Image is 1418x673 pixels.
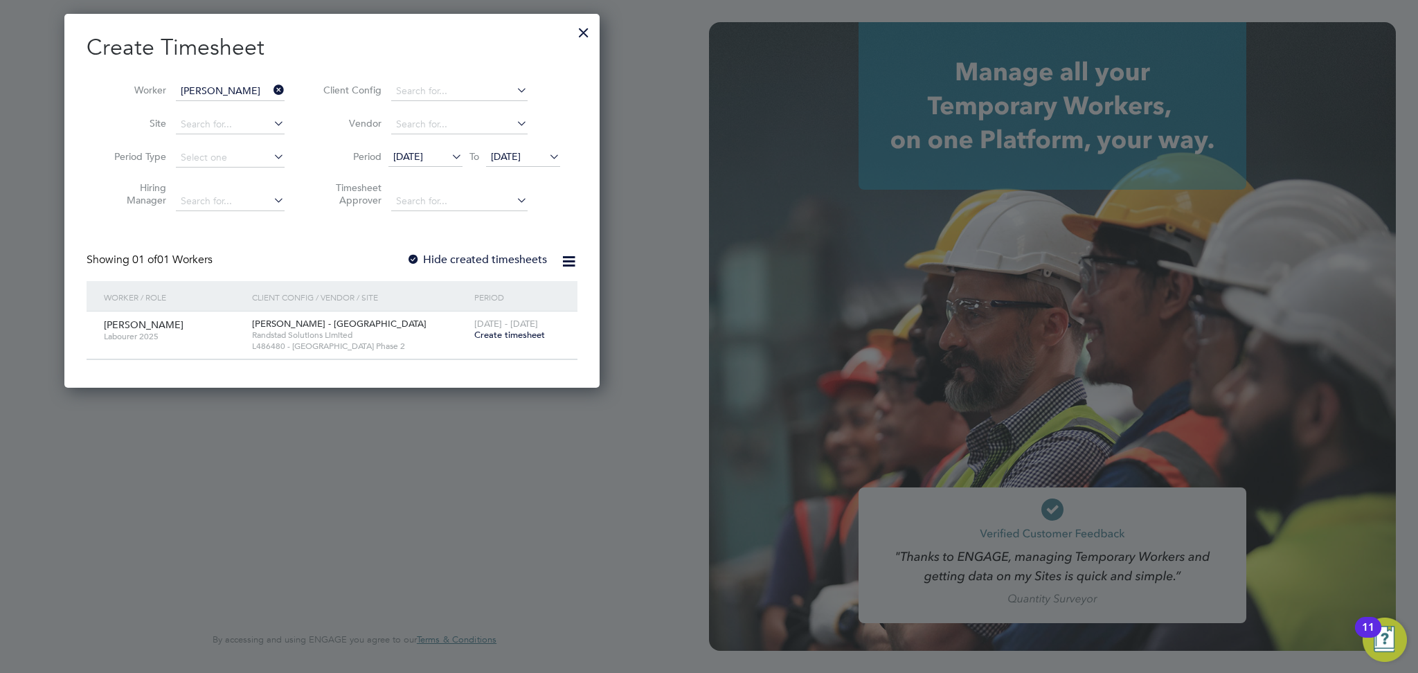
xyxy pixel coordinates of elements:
input: Search for... [176,82,285,101]
label: Site [104,117,166,129]
input: Search for... [391,115,528,134]
div: Period [471,281,564,313]
span: [PERSON_NAME] - [GEOGRAPHIC_DATA] [252,318,427,330]
span: Labourer 2025 [104,331,242,342]
input: Search for... [176,192,285,211]
h2: Create Timesheet [87,33,577,62]
label: Period Type [104,150,166,163]
span: [DATE] - [DATE] [474,318,538,330]
span: To [465,147,483,165]
input: Search for... [176,115,285,134]
button: Open Resource Center, 11 new notifications [1363,618,1407,662]
span: 01 of [132,253,157,267]
label: Worker [104,84,166,96]
span: [DATE] [393,150,423,163]
input: Search for... [391,192,528,211]
label: Client Config [319,84,382,96]
span: Randstad Solutions Limited [252,330,467,341]
div: Worker / Role [100,281,249,313]
input: Select one [176,148,285,168]
span: L486480 - [GEOGRAPHIC_DATA] Phase 2 [252,341,467,352]
input: Search for... [391,82,528,101]
label: Hide created timesheets [406,253,547,267]
div: Client Config / Vendor / Site [249,281,471,313]
label: Vendor [319,117,382,129]
div: 11 [1362,627,1374,645]
span: [PERSON_NAME] [104,318,183,331]
label: Timesheet Approver [319,181,382,206]
label: Period [319,150,382,163]
span: [DATE] [491,150,521,163]
span: 01 Workers [132,253,213,267]
div: Showing [87,253,215,267]
span: Create timesheet [474,329,545,341]
label: Hiring Manager [104,181,166,206]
